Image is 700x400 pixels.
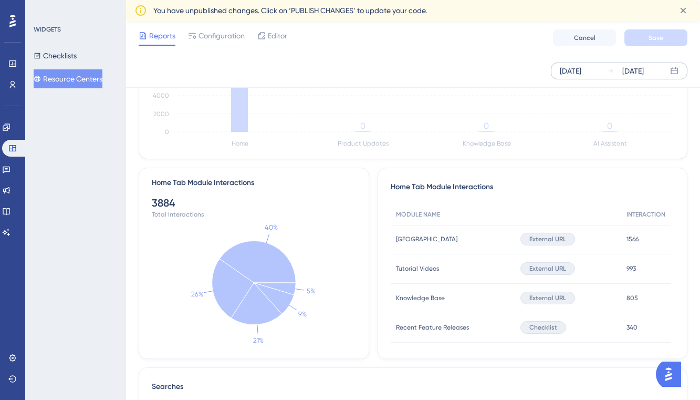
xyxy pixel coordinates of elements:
[253,336,264,344] text: 21%
[484,121,489,131] tspan: 0
[626,264,636,273] span: 993
[626,235,639,243] span: 1566
[396,323,469,332] span: Recent Feature Releases
[391,181,493,196] span: Home Tab Module Interactions
[626,323,638,332] span: 340
[149,29,175,42] span: Reports
[656,358,687,390] iframe: UserGuiding AI Assistant Launcher
[622,65,644,77] div: [DATE]
[626,294,638,302] span: 805
[34,69,102,88] button: Resource Centers
[298,310,307,318] text: 9%
[268,29,287,42] span: Editor
[165,128,169,136] tspan: 0
[574,34,595,42] span: Cancel
[396,264,439,273] span: Tutorial Videos
[360,121,365,131] tspan: 0
[529,235,566,243] span: External URL
[191,290,203,298] text: 26%
[396,235,457,243] span: [GEOGRAPHIC_DATA]
[529,294,566,302] span: External URL
[593,140,627,147] tspan: AI Assistant
[307,287,315,295] text: 5%
[198,29,245,42] span: Configuration
[152,177,254,189] div: Home Tab Module Interactions
[560,65,581,77] div: [DATE]
[153,92,169,99] tspan: 4000
[232,140,248,147] tspan: Home
[463,140,511,147] tspan: Knowledge Base
[553,29,616,46] button: Cancel
[529,323,557,332] span: Checklist
[152,381,183,399] span: Searches
[153,110,169,118] tspan: 2000
[624,29,687,46] button: Save
[626,210,665,219] span: INTERACTION
[607,121,612,131] tspan: 0
[396,294,445,302] span: Knowledge Base
[529,264,566,273] span: External URL
[338,140,389,147] tspan: Product Updates
[152,196,356,210] div: 3884
[649,34,663,42] span: Save
[34,46,77,65] button: Checklists
[153,4,427,17] span: You have unpublished changes. Click on ‘PUBLISH CHANGES’ to update your code.
[34,25,61,34] div: WIDGETS
[265,223,278,231] text: 40%
[396,210,440,219] span: MODULE NAME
